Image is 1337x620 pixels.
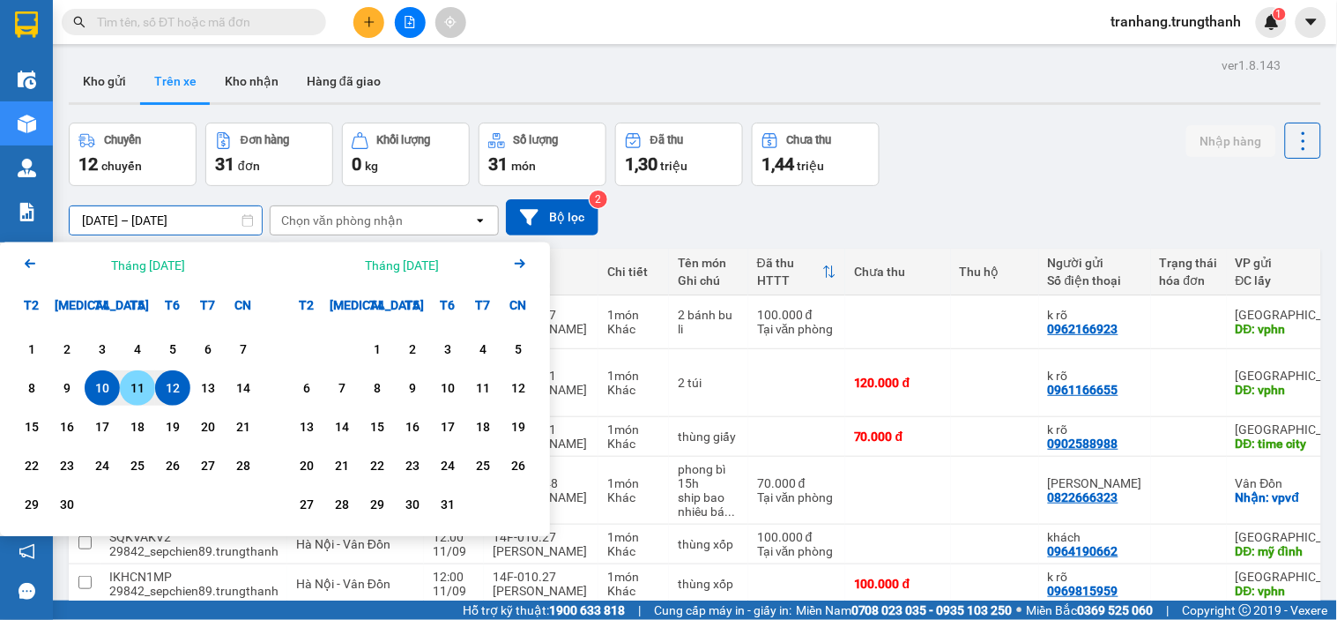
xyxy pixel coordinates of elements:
div: 120.000 đ [854,376,942,390]
div: 0822666323 [1048,490,1118,504]
div: Choose Thứ Ba, tháng 10 21 2025. It's available. [324,448,360,483]
button: Nhập hàng [1186,125,1276,157]
span: đơn [238,159,260,173]
span: triệu [797,159,824,173]
div: k rõ [1048,422,1142,437]
div: Choose Thứ Năm, tháng 09 18 2025. It's available. [120,409,155,444]
button: Bộ lọc [506,199,598,235]
div: Choose Thứ Sáu, tháng 09 19 2025. It's available. [155,409,190,444]
sup: 1 [1274,8,1286,20]
div: IKHCN1MP [109,570,279,584]
div: Choose Thứ Năm, tháng 09 4 2025. It's available. [120,332,155,367]
span: chuyến [101,159,142,173]
div: Choose Thứ Năm, tháng 09 11 2025. It's available. [120,370,155,406]
div: Choose Thứ Ba, tháng 10 28 2025. It's available. [324,487,360,522]
div: 28 [330,494,354,515]
div: 2 túi [678,376,739,390]
div: 11 [125,377,150,399]
div: 29 [19,494,44,515]
div: Choose Thứ Bảy, tháng 10 18 2025. It's available. [465,409,501,444]
div: [MEDICAL_DATA] [324,288,360,323]
div: ver 1.8.143 [1222,56,1281,75]
div: Tháng [DATE] [111,257,185,274]
div: k rõ [1048,570,1142,584]
div: 6 [294,377,319,399]
div: Chưa thu [787,134,832,146]
img: warehouse-icon [18,115,36,133]
button: plus [353,7,384,38]
div: 25 [471,455,495,476]
span: món [511,159,536,173]
div: 0902588988 [1048,437,1118,451]
div: 13 [196,377,220,399]
img: icon-new-feature [1264,14,1280,30]
div: 14 [330,416,354,437]
div: Choose Chủ Nhật, tháng 10 19 2025. It's available. [501,409,536,444]
div: Đã thu [757,256,822,270]
span: 1,44 [761,153,794,175]
div: 27 [196,455,220,476]
div: 1 món [607,369,660,383]
div: 1 món [607,476,660,490]
div: Đơn hàng [241,134,289,146]
div: Tại văn phòng [757,322,836,336]
div: Choose Thứ Sáu, tháng 10 24 2025. It's available. [430,448,465,483]
div: 0969815959 [1048,584,1118,598]
button: Đơn hàng31đơn [205,123,333,186]
button: Kho gửi [69,60,140,102]
button: Số lượng31món [479,123,606,186]
div: 9 [400,377,425,399]
div: Khối lượng [377,134,431,146]
div: T5 [120,288,155,323]
div: 12:00 [433,530,475,544]
button: Chưa thu1,44 triệu [752,123,880,186]
div: Tại văn phòng [757,544,836,558]
div: Trạng thái [1160,256,1218,270]
div: 9 [55,377,79,399]
div: 14F-010.27 [493,530,590,544]
div: thùng xốp [678,577,739,591]
span: Miền Nam [796,601,1013,620]
div: 1 [19,339,44,360]
div: 10 [90,377,115,399]
div: 20 [196,416,220,437]
svg: open [473,213,487,228]
div: Choose Thứ Hai, tháng 10 27 2025. It's available. [289,487,324,522]
div: Choose Thứ Sáu, tháng 10 17 2025. It's available. [430,409,465,444]
div: 24 [435,455,460,476]
svg: Arrow Right [509,253,531,274]
div: Choose Thứ Bảy, tháng 09 6 2025. It's available. [190,332,226,367]
span: Hà Nội - Vân Đồn [296,537,390,551]
div: Choose Thứ Tư, tháng 10 15 2025. It's available. [360,409,395,444]
button: file-add [395,7,426,38]
div: hóa đơn [1160,273,1218,288]
div: Choose Thứ Tư, tháng 09 24 2025. It's available. [85,448,120,483]
div: Choose Thứ Hai, tháng 09 1 2025. It's available. [14,332,49,367]
div: 15 [365,416,390,437]
div: Choose Thứ Năm, tháng 10 2 2025. It's available. [395,332,430,367]
div: Choose Chủ Nhật, tháng 10 26 2025. It's available. [501,448,536,483]
div: 5 [506,339,531,360]
div: Choose Thứ Tư, tháng 09 3 2025. It's available. [85,332,120,367]
div: Choose Thứ Năm, tháng 10 23 2025. It's available. [395,448,430,483]
button: Hàng đã giao [293,60,395,102]
div: T2 [14,288,49,323]
span: message [19,583,35,600]
div: 18 [125,416,150,437]
div: 31 [435,494,460,515]
div: Choose Thứ Ba, tháng 09 23 2025. It's available. [49,448,85,483]
div: Choose Thứ Tư, tháng 10 8 2025. It's available. [360,370,395,406]
div: 26 [160,455,185,476]
div: 30 [55,494,79,515]
div: T7 [190,288,226,323]
div: 2 [55,339,79,360]
div: 100.000 đ [757,530,836,544]
div: Choose Chủ Nhật, tháng 09 28 2025. It's available. [226,448,261,483]
div: HTTT [757,273,822,288]
div: 11 [471,377,495,399]
div: 1 [365,339,390,360]
div: Selected start date. Thứ Tư, tháng 09 10 2025. It's available. [85,370,120,406]
div: Khác [607,584,660,598]
div: 70.000 đ [854,430,942,444]
button: Kho nhận [211,60,293,102]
